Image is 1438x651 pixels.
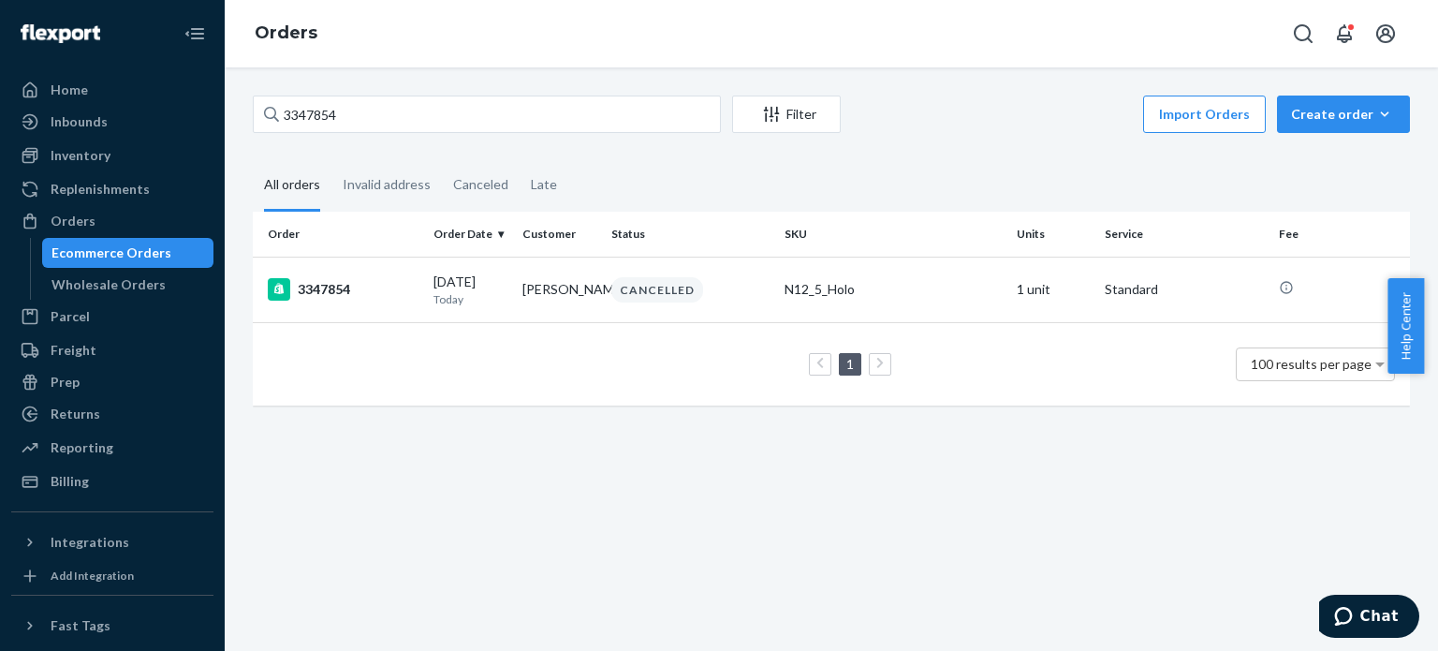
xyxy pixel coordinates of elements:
[268,278,418,301] div: 3347854
[11,174,213,204] a: Replenishments
[843,356,858,372] a: Page 1 is your current page
[11,399,213,429] a: Returns
[522,226,596,242] div: Customer
[51,533,129,552] div: Integrations
[1009,257,1098,322] td: 1 unit
[433,273,507,307] div: [DATE]
[176,15,213,52] button: Close Navigation
[51,146,110,165] div: Inventory
[433,291,507,307] p: Today
[453,160,508,209] div: Canceled
[51,112,108,131] div: Inbounds
[42,238,214,268] a: Ecommerce Orders
[51,212,95,230] div: Orders
[51,405,100,423] div: Returns
[1277,96,1410,133] button: Create order
[51,307,90,326] div: Parcel
[11,302,213,332] a: Parcel
[11,527,213,557] button: Integrations
[11,611,213,641] button: Fast Tags
[51,275,166,294] div: Wholesale Orders
[1271,212,1410,257] th: Fee
[777,212,1008,257] th: SKU
[11,75,213,105] a: Home
[515,257,604,322] td: [PERSON_NAME]
[253,96,721,133] input: Search orders
[253,212,426,257] th: Order
[1097,212,1270,257] th: Service
[11,107,213,137] a: Inbounds
[732,96,841,133] button: Filter
[42,270,214,300] a: Wholesale Orders
[1387,278,1424,374] button: Help Center
[733,105,840,124] div: Filter
[1143,96,1266,133] button: Import Orders
[240,7,332,61] ol: breadcrumbs
[1367,15,1404,52] button: Open account menu
[11,466,213,496] a: Billing
[1009,212,1098,257] th: Units
[1284,15,1322,52] button: Open Search Box
[11,433,213,463] a: Reporting
[426,212,515,257] th: Order Date
[343,160,431,209] div: Invalid address
[11,141,213,170] a: Inventory
[51,81,88,99] div: Home
[51,373,80,392] div: Prep
[11,335,213,365] a: Freight
[51,568,134,584] div: Add Integration
[21,24,100,43] img: Flexport logo
[1326,15,1363,52] button: Open notifications
[1291,105,1396,124] div: Create order
[51,180,150,199] div: Replenishments
[531,160,557,209] div: Late
[611,277,703,303] div: CANCELLED
[785,280,1001,299] div: N12_5_Holo
[51,244,171,262] div: Ecommerce Orders
[51,616,110,635] div: Fast Tags
[11,367,213,397] a: Prep
[51,472,89,491] div: Billing
[11,206,213,236] a: Orders
[1319,595,1419,642] iframe: Opens a widget where you can chat to one of our agents
[11,565,213,587] a: Add Integration
[1251,356,1372,372] span: 100 results per page
[51,341,96,360] div: Freight
[1105,280,1263,299] p: Standard
[264,160,320,212] div: All orders
[51,438,113,457] div: Reporting
[255,22,317,43] a: Orders
[604,212,777,257] th: Status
